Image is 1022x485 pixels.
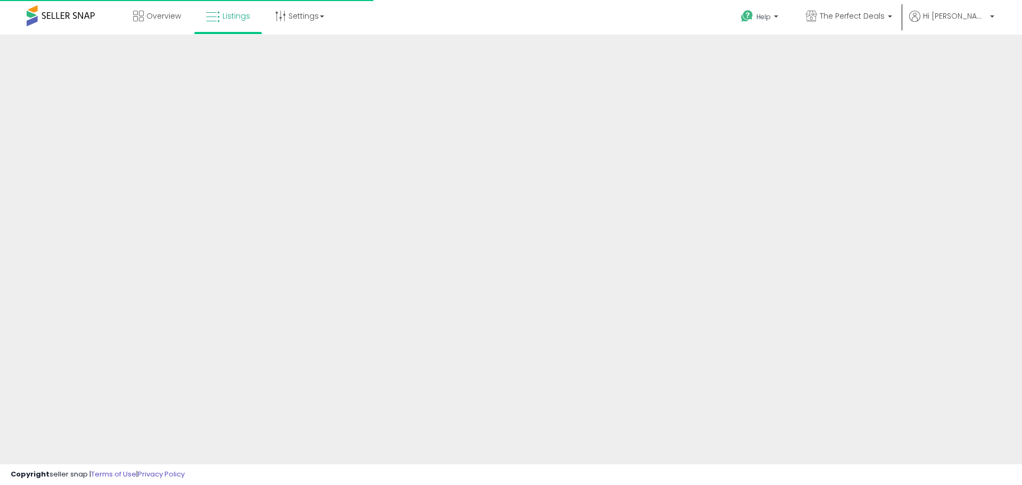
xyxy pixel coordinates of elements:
span: The Perfect Deals [820,11,885,21]
span: Overview [146,11,181,21]
span: Help [756,12,771,21]
a: Help [732,2,789,35]
span: Hi [PERSON_NAME] [923,11,987,21]
div: seller snap | | [11,470,185,480]
a: Terms of Use [91,469,136,479]
strong: Copyright [11,469,50,479]
a: Privacy Policy [138,469,185,479]
a: Hi [PERSON_NAME] [909,11,994,35]
i: Get Help [740,10,754,23]
span: Listings [222,11,250,21]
